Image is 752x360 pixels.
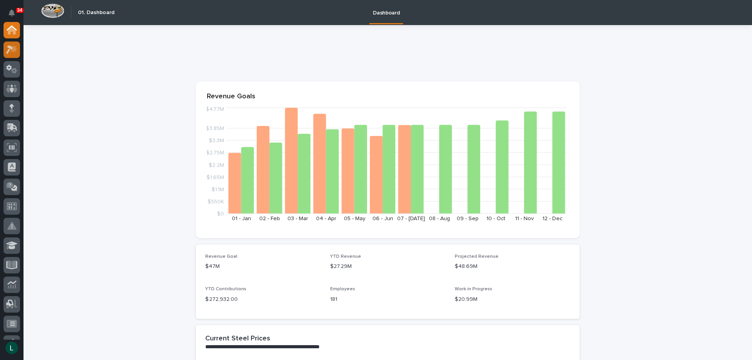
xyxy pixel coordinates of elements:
[205,335,270,343] h2: Current Steel Prices
[330,262,446,271] p: $27.29M
[429,216,450,221] text: 08 - Aug
[344,216,365,221] text: 05 - May
[206,174,224,180] tspan: $1.65M
[206,126,224,131] tspan: $3.85M
[17,7,22,13] p: 34
[287,216,308,221] text: 03 - Mar
[208,199,224,204] tspan: $550K
[41,4,64,18] img: Workspace Logo
[372,216,393,221] text: 06 - Jun
[4,340,20,356] button: users-avatar
[205,254,237,259] span: Revenue Goal
[515,216,534,221] text: 11 - Nov
[542,216,562,221] text: 12 - Dec
[455,287,492,291] span: Work in Progress
[455,254,499,259] span: Projected Revenue
[217,211,224,217] tspan: $0
[209,138,224,143] tspan: $3.3M
[330,295,446,304] p: 181
[205,295,321,304] p: $ 272,932.00
[205,262,321,271] p: $47M
[78,9,114,16] h2: 01. Dashboard
[457,216,479,221] text: 09 - Sep
[330,287,355,291] span: Employees
[259,216,280,221] text: 02 - Feb
[455,262,570,271] p: $48.69M
[4,5,20,21] button: Notifications
[209,162,224,168] tspan: $2.2M
[330,254,361,259] span: YTD Revenue
[486,216,505,221] text: 10 - Oct
[207,92,569,101] p: Revenue Goals
[206,107,224,112] tspan: $4.77M
[455,295,570,304] p: $20.99M
[205,287,246,291] span: YTD Contributions
[316,216,336,221] text: 04 - Apr
[397,216,425,221] text: 07 - [DATE]
[206,150,224,156] tspan: $2.75M
[211,186,224,192] tspan: $1.1M
[10,9,20,22] div: Notifications34
[232,216,251,221] text: 01 - Jan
